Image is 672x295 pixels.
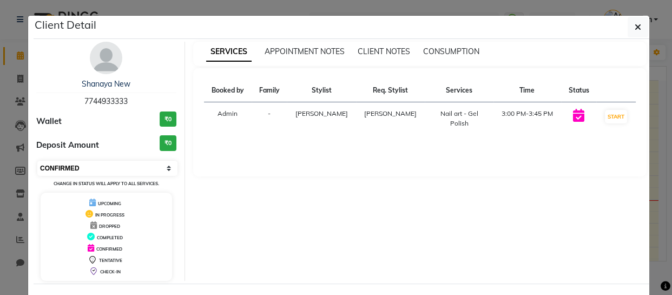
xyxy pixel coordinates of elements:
[252,102,287,135] td: -
[423,47,479,56] span: CONSUMPTION
[36,139,99,152] span: Deposit Amount
[98,201,121,206] span: UPCOMING
[493,102,561,135] td: 3:00 PM-3:45 PM
[54,181,159,186] small: Change in status will apply to all services.
[356,79,425,102] th: Req. Stylist
[425,79,493,102] th: Services
[82,79,130,89] a: Shanaya New
[97,235,123,240] span: COMPLETED
[605,110,627,123] button: START
[493,79,561,102] th: Time
[252,79,287,102] th: Family
[35,17,96,33] h5: Client Detail
[295,109,348,117] span: [PERSON_NAME]
[160,135,176,151] h3: ₹0
[204,102,252,135] td: Admin
[204,79,252,102] th: Booked by
[96,246,122,252] span: CONFIRMED
[36,115,62,128] span: Wallet
[561,79,596,102] th: Status
[358,47,410,56] span: CLIENT NOTES
[100,269,121,274] span: CHECK-IN
[265,47,345,56] span: APPOINTMENT NOTES
[90,42,122,74] img: avatar
[287,79,355,102] th: Stylist
[431,109,486,128] div: Nail art - Gel Polish
[84,96,128,106] span: 7744933333
[160,112,176,127] h3: ₹0
[364,109,417,117] span: [PERSON_NAME]
[99,224,120,229] span: DROPPED
[206,42,252,62] span: SERVICES
[95,212,124,218] span: IN PROGRESS
[99,258,122,263] span: TENTATIVE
